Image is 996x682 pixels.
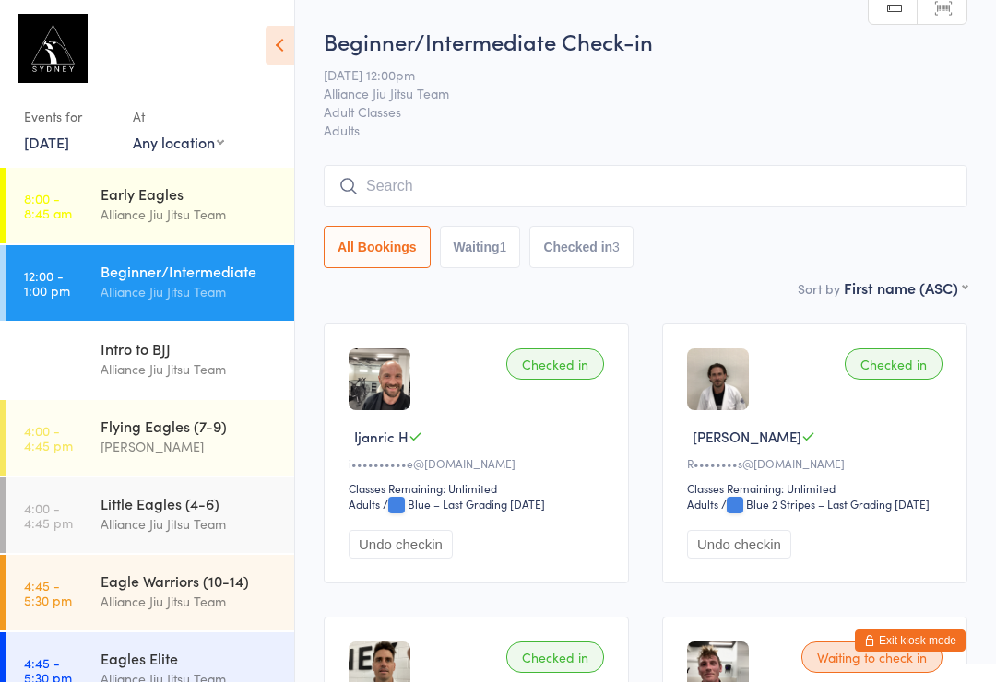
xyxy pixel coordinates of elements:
div: Alliance Jiu Jitsu Team [101,204,279,225]
a: 12:00 -12:45 pmIntro to BJJAlliance Jiu Jitsu Team [6,323,294,398]
div: Classes Remaining: Unlimited [687,480,948,496]
div: 3 [612,240,620,254]
div: Eagle Warriors (10-14) [101,570,279,591]
time: 12:00 - 1:00 pm [24,268,70,298]
span: Adults [324,121,967,139]
button: Checked in3 [529,226,634,268]
div: Alliance Jiu Jitsu Team [101,591,279,612]
a: 4:00 -4:45 pmFlying Eagles (7-9)[PERSON_NAME] [6,400,294,476]
div: Alliance Jiu Jitsu Team [101,513,279,535]
div: i••••••••••e@[DOMAIN_NAME] [349,455,610,471]
button: Exit kiosk mode [855,629,966,652]
div: Classes Remaining: Unlimited [349,480,610,496]
h2: Beginner/Intermediate Check-in [324,26,967,56]
button: Undo checkin [349,530,453,559]
button: Waiting1 [440,226,521,268]
a: 4:45 -5:30 pmEagle Warriors (10-14)Alliance Jiu Jitsu Team [6,555,294,630]
span: / Blue – Last Grading [DATE] [383,496,545,511]
div: Checked in [845,348,943,380]
time: 4:00 - 4:45 pm [24,423,73,453]
time: 12:00 - 12:45 pm [24,346,77,375]
time: 4:45 - 5:30 pm [24,578,72,607]
div: Checked in [506,348,604,380]
div: Little Eagles (4-6) [101,493,279,513]
div: Adults [349,496,380,511]
div: Waiting to check in [801,641,943,673]
div: 1 [500,240,507,254]
a: 8:00 -8:45 amEarly EaglesAlliance Jiu Jitsu Team [6,168,294,243]
div: First name (ASC) [844,277,967,298]
label: Sort by [798,279,840,298]
div: Early Eagles [101,183,279,204]
div: [PERSON_NAME] [101,436,279,457]
span: Ijanric H [354,427,409,446]
time: 8:00 - 8:45 am [24,191,72,220]
span: Alliance Jiu Jitsu Team [324,84,939,102]
span: [PERSON_NAME] [693,427,801,446]
button: Undo checkin [687,530,791,559]
input: Search [324,165,967,207]
div: Checked in [506,641,604,673]
div: Intro to BJJ [101,338,279,359]
a: 12:00 -1:00 pmBeginner/IntermediateAlliance Jiu Jitsu Team [6,245,294,321]
div: Alliance Jiu Jitsu Team [101,359,279,380]
img: image1736838626.png [687,348,749,410]
div: At [133,101,224,132]
img: image1756432656.png [349,348,410,410]
div: Flying Eagles (7-9) [101,416,279,436]
div: Any location [133,132,224,152]
img: Alliance Sydney [18,14,88,83]
span: / Blue 2 Stripes – Last Grading [DATE] [721,496,930,511]
button: All Bookings [324,226,431,268]
div: Events for [24,101,114,132]
div: Beginner/Intermediate [101,261,279,281]
div: Adults [687,496,718,511]
a: 4:00 -4:45 pmLittle Eagles (4-6)Alliance Jiu Jitsu Team [6,477,294,553]
div: Eagles Elite [101,648,279,668]
time: 4:00 - 4:45 pm [24,500,73,530]
div: R••••••••s@[DOMAIN_NAME] [687,455,948,471]
a: [DATE] [24,132,69,152]
span: [DATE] 12:00pm [324,65,939,84]
span: Adult Classes [324,102,939,121]
div: Alliance Jiu Jitsu Team [101,281,279,302]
